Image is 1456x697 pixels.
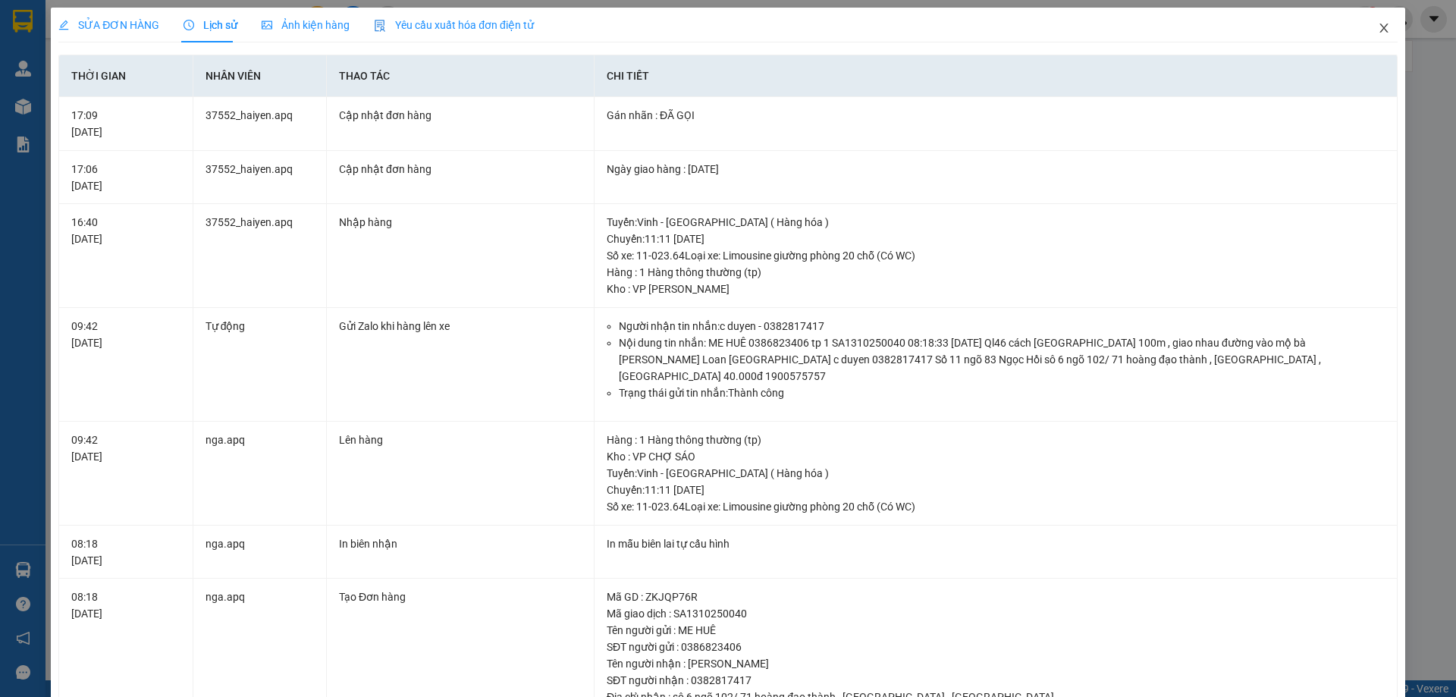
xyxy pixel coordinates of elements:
[193,97,327,151] td: 37552_haiyen.apq
[339,107,582,124] div: Cập nhật đơn hàng
[619,385,1385,401] li: Trạng thái gửi tin nhắn: Thành công
[71,214,180,247] div: 16:40 [DATE]
[193,55,327,97] th: Nhân viên
[607,214,1385,264] div: Tuyến : Vinh - [GEOGRAPHIC_DATA] ( Hàng hóa ) Chuyến: 11:11 [DATE] Số xe: 11-023.64 Loại xe: Limo...
[1363,8,1405,50] button: Close
[607,281,1385,297] div: Kho : VP [PERSON_NAME]
[71,318,180,351] div: 09:42 [DATE]
[339,161,582,177] div: Cập nhật đơn hàng
[59,55,193,97] th: Thời gian
[193,151,327,205] td: 37552_haiyen.apq
[607,622,1385,639] div: Tên người gửi : ME HUÊ
[607,107,1385,124] div: Gán nhãn : ĐÃ GỌI
[607,655,1385,672] div: Tên người nhận : [PERSON_NAME]
[71,535,180,569] div: 08:18 [DATE]
[374,20,386,32] img: icon
[193,422,327,526] td: nga.apq
[184,19,237,31] span: Lịch sử
[71,107,180,140] div: 17:09 [DATE]
[327,55,595,97] th: Thao tác
[71,432,180,465] div: 09:42 [DATE]
[184,20,194,30] span: clock-circle
[193,308,327,422] td: Tự động
[607,605,1385,622] div: Mã giao dịch : SA1310250040
[595,55,1398,97] th: Chi tiết
[262,19,350,31] span: Ảnh kiện hàng
[193,526,327,579] td: nga.apq
[58,20,69,30] span: edit
[607,432,1385,448] div: Hàng : 1 Hàng thông thường (tp)
[339,589,582,605] div: Tạo Đơn hàng
[374,19,534,31] span: Yêu cầu xuất hóa đơn điện tử
[607,589,1385,605] div: Mã GD : ZKJQP76R
[193,204,327,308] td: 37552_haiyen.apq
[607,639,1385,655] div: SĐT người gửi : 0386823406
[619,318,1385,334] li: Người nhận tin nhắn: c duyen - 0382817417
[607,161,1385,177] div: Ngày giao hàng : [DATE]
[607,672,1385,689] div: SĐT người nhận : 0382817417
[339,214,582,231] div: Nhập hàng
[619,334,1385,385] li: Nội dung tin nhắn: ME HUÊ 0386823406 tp 1 SA1310250040 08:18:33 [DATE] Ql46 cách [GEOGRAPHIC_DATA...
[58,19,159,31] span: SỬA ĐƠN HÀNG
[607,264,1385,281] div: Hàng : 1 Hàng thông thường (tp)
[71,589,180,622] div: 08:18 [DATE]
[339,318,582,334] div: Gửi Zalo khi hàng lên xe
[71,161,180,194] div: 17:06 [DATE]
[1378,22,1390,34] span: close
[339,535,582,552] div: In biên nhận
[262,20,272,30] span: picture
[607,465,1385,515] div: Tuyến : Vinh - [GEOGRAPHIC_DATA] ( Hàng hóa ) Chuyến: 11:11 [DATE] Số xe: 11-023.64 Loại xe: Limo...
[339,432,582,448] div: Lên hàng
[607,448,1385,465] div: Kho : VP CHỢ SÁO
[607,535,1385,552] div: In mẫu biên lai tự cấu hình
